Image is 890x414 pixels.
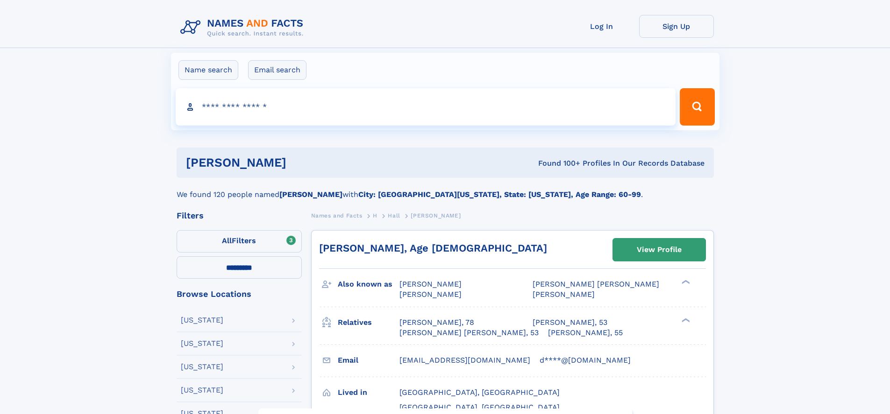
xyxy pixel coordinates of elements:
[533,290,595,299] span: [PERSON_NAME]
[248,60,306,80] label: Email search
[181,386,223,394] div: [US_STATE]
[177,178,714,200] div: We found 120 people named with .
[399,290,462,299] span: [PERSON_NAME]
[222,236,232,245] span: All
[358,190,641,199] b: City: [GEOGRAPHIC_DATA][US_STATE], State: [US_STATE], Age Range: 60-99
[411,212,461,219] span: [PERSON_NAME]
[399,280,462,288] span: [PERSON_NAME]
[338,315,399,330] h3: Relatives
[338,352,399,368] h3: Email
[373,210,377,221] a: H
[399,356,530,365] span: [EMAIL_ADDRESS][DOMAIN_NAME]
[564,15,639,38] a: Log In
[338,276,399,292] h3: Also known as
[177,230,302,253] label: Filters
[399,388,560,397] span: [GEOGRAPHIC_DATA], [GEOGRAPHIC_DATA]
[533,317,607,328] a: [PERSON_NAME], 53
[679,279,691,285] div: ❯
[319,242,547,254] a: [PERSON_NAME], Age [DEMOGRAPHIC_DATA]
[548,328,623,338] a: [PERSON_NAME], 55
[399,328,539,338] a: [PERSON_NAME] [PERSON_NAME], 53
[177,290,302,298] div: Browse Locations
[412,158,705,168] div: Found 100+ Profiles In Our Records Database
[399,317,474,328] a: [PERSON_NAME], 78
[680,88,714,126] button: Search Button
[639,15,714,38] a: Sign Up
[176,88,676,126] input: search input
[399,403,560,412] span: [GEOGRAPHIC_DATA], [GEOGRAPHIC_DATA]
[181,340,223,347] div: [US_STATE]
[679,317,691,323] div: ❯
[388,210,400,221] a: Hall
[637,239,682,260] div: View Profile
[338,385,399,400] h3: Lived in
[373,212,377,219] span: H
[181,363,223,371] div: [US_STATE]
[181,316,223,324] div: [US_STATE]
[311,210,363,221] a: Names and Facts
[613,239,705,261] a: View Profile
[186,157,413,168] h1: [PERSON_NAME]
[533,280,659,288] span: [PERSON_NAME] [PERSON_NAME]
[388,212,400,219] span: Hall
[279,190,342,199] b: [PERSON_NAME]
[178,60,238,80] label: Name search
[177,15,311,40] img: Logo Names and Facts
[177,211,302,220] div: Filters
